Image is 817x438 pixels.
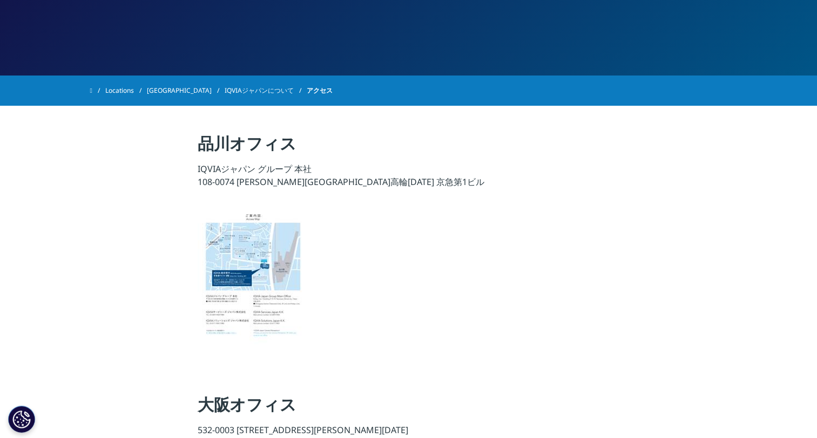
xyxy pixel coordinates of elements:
[105,81,147,100] a: Locations
[198,132,296,154] strong: 品川オフィス
[198,393,296,415] strong: 大阪オフィス
[198,162,619,195] p: IQVIAジャパン グループ 本社 108-0074 [PERSON_NAME][GEOGRAPHIC_DATA]高輪[DATE] 京急第1ビル
[8,406,35,433] button: Cookie 設定
[225,81,307,100] a: IQVIAジャパンについて
[307,81,333,100] span: アクセス
[147,81,225,100] a: [GEOGRAPHIC_DATA]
